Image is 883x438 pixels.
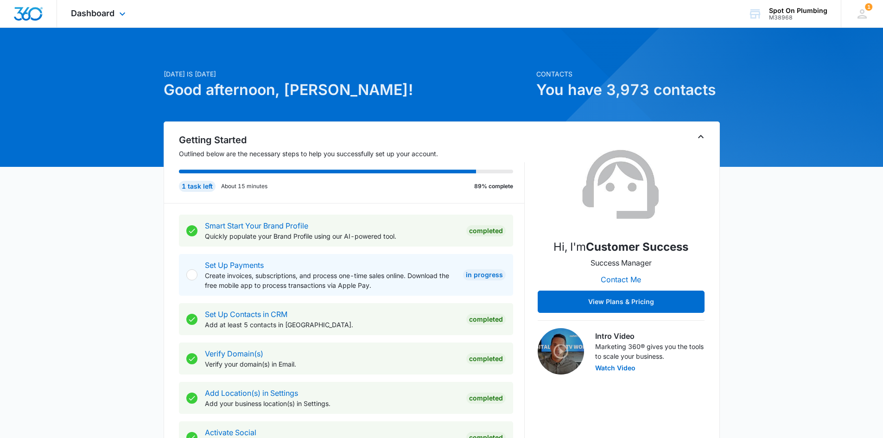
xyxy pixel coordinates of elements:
a: Verify Domain(s) [205,349,263,358]
h1: Good afternoon, [PERSON_NAME]! [164,79,531,101]
div: 1 task left [179,181,216,192]
p: Hi, I'm [553,239,688,255]
div: account name [769,7,827,14]
a: Set Up Contacts in CRM [205,310,287,319]
p: About 15 minutes [221,182,267,190]
img: Intro Video [538,328,584,375]
span: 1 [865,3,872,11]
p: [DATE] is [DATE] [164,69,531,79]
p: Add your business location(s) in Settings. [205,399,459,408]
a: Set Up Payments [205,260,264,270]
button: Watch Video [595,365,635,371]
p: Quickly populate your Brand Profile using our AI-powered tool. [205,231,459,241]
button: View Plans & Pricing [538,291,705,313]
a: Smart Start Your Brand Profile [205,221,308,230]
h3: Intro Video [595,330,705,342]
p: Add at least 5 contacts in [GEOGRAPHIC_DATA]. [205,320,459,330]
div: Completed [466,314,506,325]
p: Verify your domain(s) in Email. [205,359,459,369]
p: 89% complete [474,182,513,190]
a: Activate Social [205,428,256,437]
p: Marketing 360® gives you the tools to scale your business. [595,342,705,361]
div: Completed [466,393,506,404]
p: Outlined below are the necessary steps to help you successfully set up your account. [179,149,525,159]
p: Create invoices, subscriptions, and process one-time sales online. Download the free mobile app t... [205,271,456,290]
span: Dashboard [71,8,114,18]
div: Completed [466,353,506,364]
h1: You have 3,973 contacts [536,79,720,101]
div: Completed [466,225,506,236]
button: Contact Me [591,268,650,291]
div: account id [769,14,827,21]
h2: Getting Started [179,133,525,147]
div: notifications count [865,3,872,11]
img: Customer Success [575,139,667,231]
p: Success Manager [591,257,652,268]
button: Toggle Collapse [695,131,706,142]
p: Contacts [536,69,720,79]
strong: Customer Success [586,240,688,254]
div: In Progress [463,269,506,280]
a: Add Location(s) in Settings [205,388,298,398]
